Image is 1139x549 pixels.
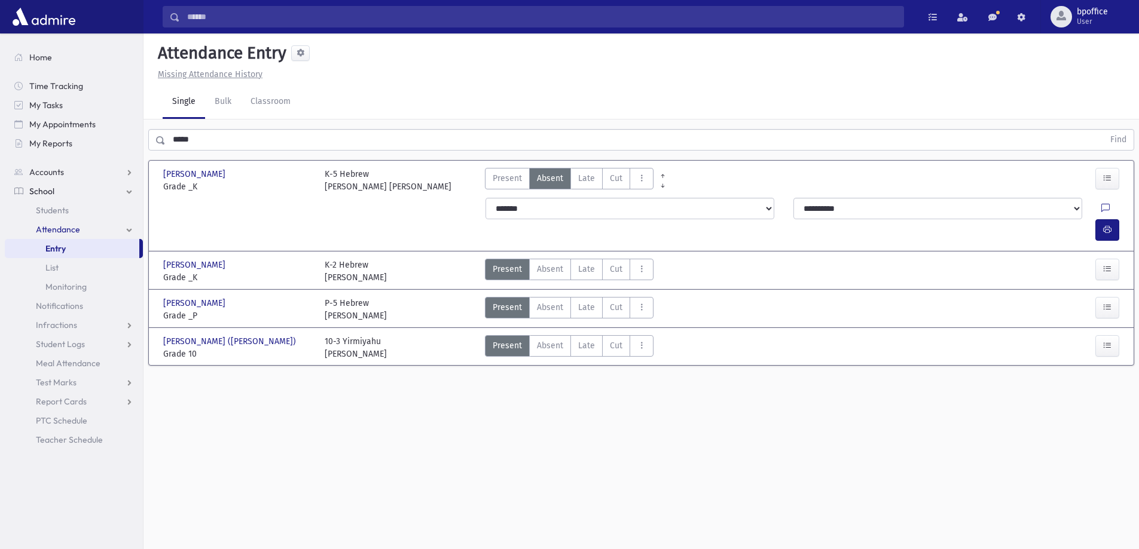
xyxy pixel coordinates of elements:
[29,100,63,111] span: My Tasks
[537,301,563,314] span: Absent
[325,168,451,193] div: K-5 Hebrew [PERSON_NAME] [PERSON_NAME]
[5,239,139,258] a: Entry
[537,172,563,185] span: Absent
[537,263,563,275] span: Absent
[45,262,59,273] span: List
[5,162,143,182] a: Accounts
[36,224,80,235] span: Attendance
[1077,17,1108,26] span: User
[158,69,262,79] u: Missing Attendance History
[5,392,143,411] a: Report Cards
[205,85,241,119] a: Bulk
[153,43,286,63] h5: Attendance Entry
[45,281,87,292] span: Monitoring
[5,296,143,315] a: Notifications
[163,259,228,271] span: [PERSON_NAME]
[5,373,143,392] a: Test Marks
[610,301,622,314] span: Cut
[153,69,262,79] a: Missing Attendance History
[29,119,96,130] span: My Appointments
[485,168,654,193] div: AttTypes
[5,315,143,335] a: Infractions
[163,348,313,360] span: Grade 10
[5,201,143,220] a: Students
[36,205,69,216] span: Students
[5,48,143,67] a: Home
[29,81,83,91] span: Time Tracking
[5,277,143,296] a: Monitoring
[610,263,622,275] span: Cut
[578,301,595,314] span: Late
[485,259,654,284] div: AttTypes
[493,301,522,314] span: Present
[5,354,143,373] a: Meal Attendance
[578,339,595,352] span: Late
[485,297,654,322] div: AttTypes
[29,186,54,197] span: School
[29,167,64,177] span: Accounts
[610,172,622,185] span: Cut
[163,85,205,119] a: Single
[325,335,387,360] div: 10-3 Yirmiyahu [PERSON_NAME]
[163,309,313,322] span: Grade _P
[5,411,143,430] a: PTC Schedule
[1103,130,1134,150] button: Find
[36,396,87,407] span: Report Cards
[5,220,143,239] a: Attendance
[5,335,143,354] a: Student Logs
[325,259,387,284] div: K-2 Hebrew [PERSON_NAME]
[578,172,595,185] span: Late
[493,172,522,185] span: Present
[537,339,563,352] span: Absent
[36,320,77,330] span: Infractions
[5,96,143,115] a: My Tasks
[180,6,903,27] input: Search
[578,263,595,275] span: Late
[29,52,52,63] span: Home
[163,335,298,348] span: [PERSON_NAME] ([PERSON_NAME])
[485,335,654,360] div: AttTypes
[610,339,622,352] span: Cut
[29,138,72,149] span: My Reports
[5,430,143,449] a: Teacher Schedule
[10,5,78,29] img: AdmirePro
[493,263,522,275] span: Present
[5,182,143,201] a: School
[5,115,143,134] a: My Appointments
[36,377,77,388] span: Test Marks
[36,300,83,311] span: Notifications
[163,271,313,284] span: Grade _K
[325,297,387,322] div: P-5 Hebrew [PERSON_NAME]
[36,415,87,426] span: PTC Schedule
[36,434,103,445] span: Teacher Schedule
[163,168,228,180] span: [PERSON_NAME]
[163,180,313,193] span: Grade _K
[1077,7,1108,17] span: bpoffice
[45,243,66,254] span: Entry
[241,85,300,119] a: Classroom
[163,297,228,309] span: [PERSON_NAME]
[36,358,100,369] span: Meal Attendance
[36,339,85,349] span: Student Logs
[5,258,143,277] a: List
[493,339,522,352] span: Present
[5,76,143,96] a: Time Tracking
[5,134,143,153] a: My Reports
